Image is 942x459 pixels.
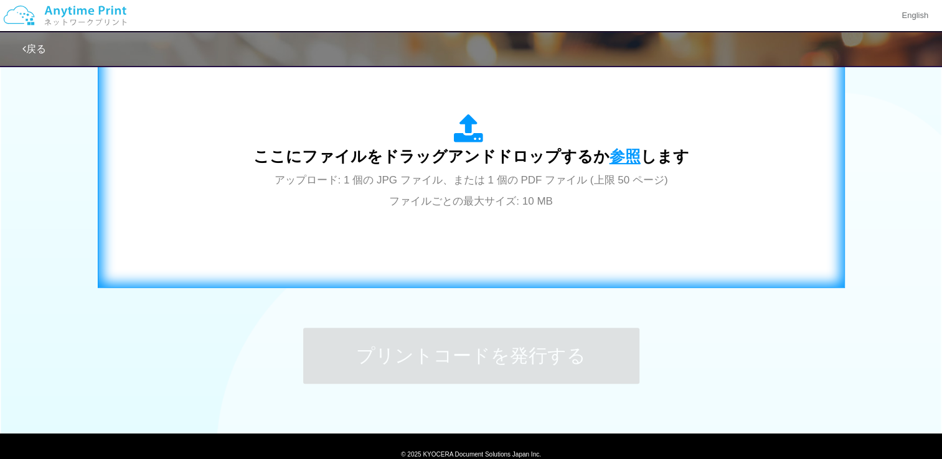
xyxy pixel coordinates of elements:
span: © 2025 KYOCERA Document Solutions Japan Inc. [401,450,541,458]
span: ここにファイルをドラッグアンドドロップするか します [253,147,689,165]
span: 参照 [610,147,641,165]
button: プリントコードを発行する [303,328,639,384]
a: 戻る [22,44,46,54]
span: アップロード: 1 個の JPG ファイル、または 1 個の PDF ファイル (上限 50 ページ) ファイルごとの最大サイズ: 10 MB [275,174,668,207]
